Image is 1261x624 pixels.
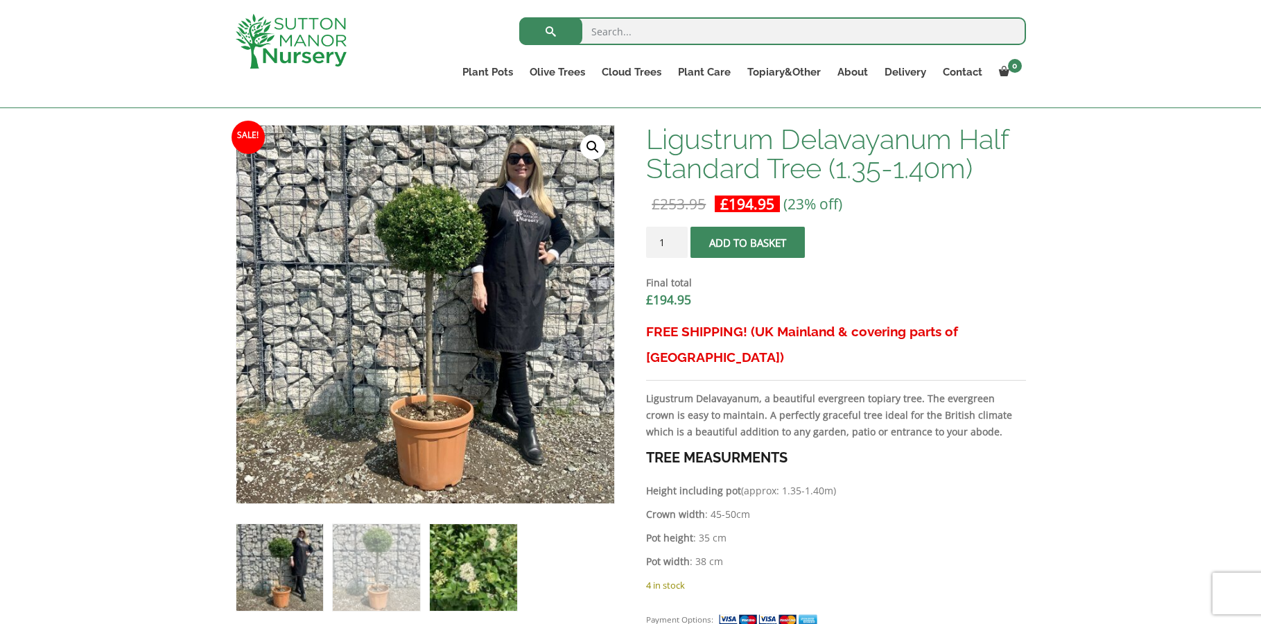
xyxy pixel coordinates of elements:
a: Delivery [876,62,934,82]
a: Olive Trees [521,62,593,82]
a: 0 [991,62,1026,82]
img: Ligustrum Delavayanum Half Standard Tree (1.35-1.40m) - Image 2 [333,524,419,611]
strong: Pot width [646,555,690,568]
input: Product quantity [646,227,688,258]
a: Contact [934,62,991,82]
a: Topiary&Other [739,62,829,82]
img: Ligustrum Delavayanum Half Standard Tree (1.35-1.40m) [236,524,323,611]
span: £ [652,194,660,214]
a: About [829,62,876,82]
p: : 45-50cm [646,506,1025,523]
h1: Ligustrum Delavayanum Half Standard Tree (1.35-1.40m) [646,125,1025,183]
bdi: 194.95 [720,194,774,214]
a: View full-screen image gallery [580,135,605,159]
button: Add to basket [690,227,805,258]
strong: Ligustrum Delavayanum, a beautiful evergreen topiary tree. The evergreen crown is easy to maintai... [646,392,1012,438]
span: £ [720,194,729,214]
a: Plant Pots [454,62,521,82]
p: (approx: 1.35-1.40m) [646,483,1025,499]
span: 0 [1008,59,1022,73]
strong: Height including pot [646,484,741,497]
input: Search... [519,17,1026,45]
dt: Final total [646,275,1025,291]
strong: Pot height [646,531,693,544]
strong: Crown width [646,508,705,521]
bdi: 194.95 [646,291,691,308]
p: 4 in stock [646,577,1025,593]
a: Cloud Trees [593,62,670,82]
a: Plant Care [670,62,739,82]
p: : 38 cm [646,553,1025,570]
span: Sale! [232,121,265,154]
span: £ [646,291,653,308]
p: : 35 cm [646,530,1025,546]
strong: TREE MEASURMENTS [646,449,788,466]
bdi: 253.95 [652,194,706,214]
img: logo [236,14,347,69]
span: (23% off) [783,194,842,214]
img: Ligustrum Delavayanum Half Standard Tree (1.35-1.40m) - Image 3 [430,524,516,611]
h3: FREE SHIPPING! (UK Mainland & covering parts of [GEOGRAPHIC_DATA]) [646,319,1025,370]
